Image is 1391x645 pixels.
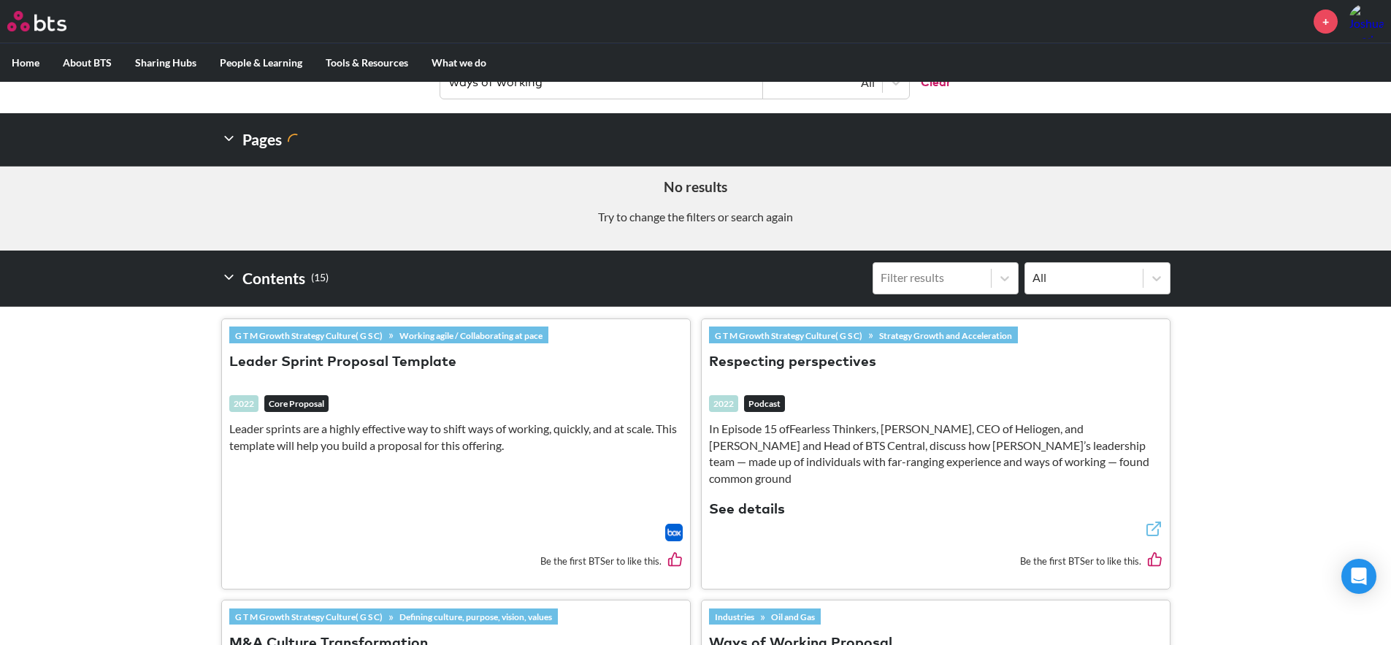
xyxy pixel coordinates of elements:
[229,353,456,373] button: Leader Sprint Proposal Template
[709,541,1162,581] div: Be the first BTSer to like this.
[709,500,785,520] button: See details
[709,327,1018,343] div: »
[229,608,558,625] div: »
[394,327,548,343] a: Working agile / Collaborating at pace
[229,608,388,625] a: G T M Growth Strategy Culture( G S C)
[314,44,420,82] label: Tools & Resources
[1349,4,1384,39] a: Profile
[229,541,683,581] div: Be the first BTSer to like this.
[51,44,123,82] label: About BTS
[221,125,302,154] h2: Pages
[770,75,875,91] div: All
[208,44,314,82] label: People & Learning
[7,11,66,31] img: BTS Logo
[665,524,683,541] img: Box logo
[264,395,329,413] em: Core Proposal
[665,524,683,541] a: Download file from Box
[123,44,208,82] label: Sharing Hubs
[11,209,1380,225] p: Try to change the filters or search again
[909,66,951,99] button: Clear
[7,11,93,31] a: Go home
[744,395,785,413] em: Podcast
[229,421,683,454] p: Leader sprints are a highly effective way to shift ways of working, quickly, and at scale. This t...
[873,327,1018,343] a: Strategy Growth and Acceleration
[229,395,258,413] div: 2022
[221,262,329,294] h2: Contents
[229,327,548,343] div: »
[709,608,760,625] a: Industries
[1145,520,1162,541] a: External link
[1341,559,1376,594] div: Open Intercom Messenger
[394,608,558,625] a: Defining culture, purpose, vision, values
[709,608,821,625] div: »
[709,395,738,413] div: 2022
[1349,4,1384,39] img: Joshua Shadrick
[709,421,1162,486] p: In Episode 15 of , [PERSON_NAME], CEO of Heliogen, and [PERSON_NAME] and Head of BTS Central, dis...
[709,327,868,343] a: G T M Growth Strategy Culture( G S C)
[709,353,876,373] button: Respecting perspectives
[11,178,1380,197] h5: No results
[311,268,329,288] small: ( 15 )
[1314,9,1338,34] a: +
[1032,270,1135,286] div: All
[229,327,388,343] a: G T M Growth Strategy Culture( G S C)
[765,608,821,625] a: Oil and Gas
[420,44,498,82] label: What we do
[789,421,876,435] em: Fearless Thinkers
[440,66,763,99] input: Find contents, pages and demos...
[881,270,984,286] div: Filter results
